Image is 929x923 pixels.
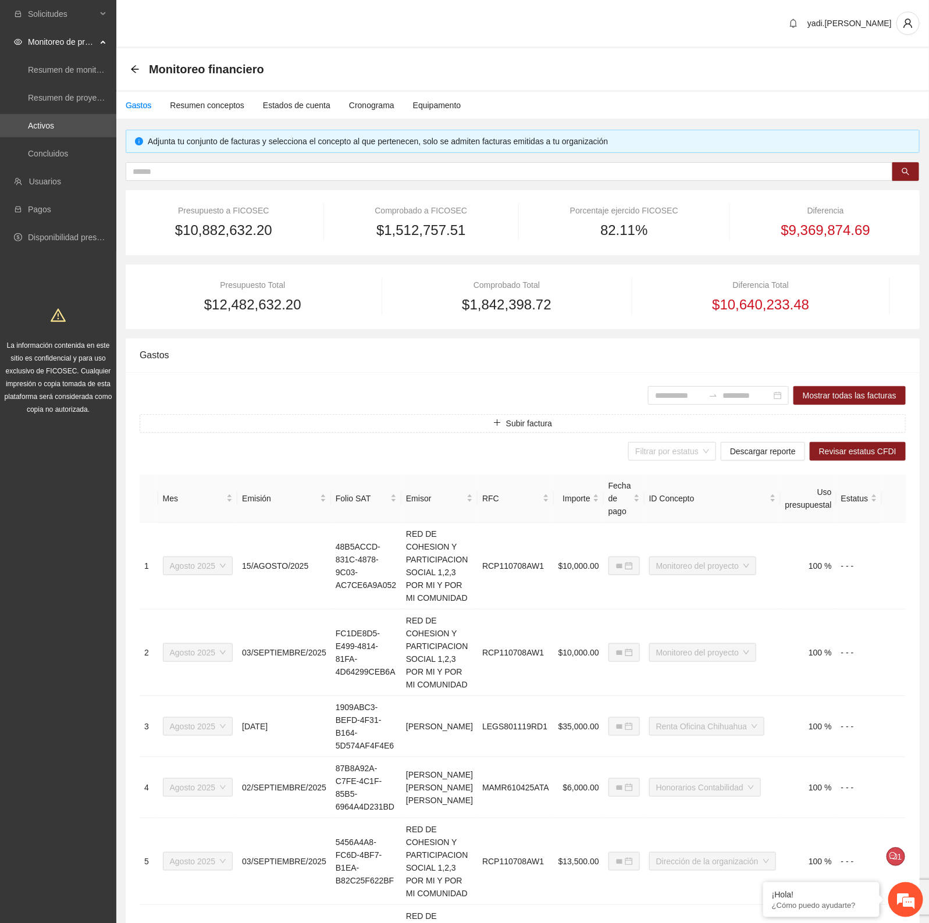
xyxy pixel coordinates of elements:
[28,2,97,26] span: Solicitudes
[721,442,805,461] button: Descargar reporte
[781,610,837,696] td: 100 %
[554,818,604,905] td: $13,500.00
[506,417,552,430] span: Subir factura
[401,696,478,757] td: [PERSON_NAME]
[535,204,714,217] div: Porcentaje ejercido FICOSEC
[140,279,366,291] div: Presupuesto Total
[608,479,631,518] span: Fecha de pago
[331,757,401,818] td: 87B8A92A-C7FE-4C1F-85B5-6964A4D231BD
[493,419,501,428] span: plus
[140,204,308,217] div: Presupuesto a FICOSEC
[656,644,749,661] span: Monitoreo del proyecto
[28,121,54,130] a: Activos
[28,93,152,102] a: Resumen de proyectos aprobados
[170,557,226,575] span: Agosto 2025
[191,6,219,34] div: Minimizar ventana de chat en vivo
[140,757,158,818] td: 4
[896,12,920,35] button: user
[554,610,604,696] td: $10,000.00
[810,442,906,461] button: Revisar estatus CFDI
[709,391,718,400] span: swap-right
[242,492,318,505] span: Emisión
[349,99,394,112] div: Cronograma
[6,318,222,358] textarea: Escriba su mensaje y pulse “Intro”
[163,492,225,505] span: Mes
[413,99,461,112] div: Equipamento
[336,492,388,505] span: Folio SAT
[140,818,158,905] td: 5
[401,818,478,905] td: RED DE COHESION Y PARTICIPACION SOCIAL 1,2,3 POR MI Y POR MI COMUNIDAD
[902,168,910,177] span: search
[781,818,837,905] td: 100 %
[331,475,401,523] th: Folio SAT
[28,30,97,54] span: Monitoreo de proyectos
[554,696,604,757] td: $35,000.00
[478,757,554,818] td: MAMR610425ATA
[401,523,478,610] td: RED DE COHESION Y PARTICIPACION SOCIAL 1,2,3 POR MI Y POR MI COMUNIDAD
[803,389,896,402] span: Mostrar todas las facturas
[5,341,112,414] span: La información contenida en este sitio es confidencial y para uso exclusivo de FICOSEC. Cualquier...
[897,18,919,28] span: user
[892,162,919,181] button: search
[645,475,781,523] th: ID Concepto
[67,155,161,273] span: Estamos en línea.
[237,757,331,818] td: 02/SEPTIEMBRE/2025
[401,475,478,523] th: Emisor
[772,890,871,899] div: ¡Hola!
[28,233,127,242] a: Disponibilidad presupuestal
[331,610,401,696] td: FC1DE8D5-E499-4814-81FA-4D64299CEB6A
[237,696,331,757] td: [DATE]
[837,818,882,905] td: - - -
[401,757,478,818] td: [PERSON_NAME] [PERSON_NAME] [PERSON_NAME]
[781,757,837,818] td: 100 %
[819,445,896,458] span: Revisar estatus CFDI
[130,65,140,74] div: Back
[406,492,464,505] span: Emisor
[784,14,803,33] button: bell
[889,852,898,861] span: comment
[649,492,767,505] span: ID Concepto
[28,65,113,74] a: Resumen de monitoreo
[554,475,604,523] th: Importe
[837,610,882,696] td: - - -
[772,901,871,910] p: ¿Cómo puedo ayudarte?
[263,99,330,112] div: Estados de cuenta
[126,99,151,112] div: Gastos
[28,149,68,158] a: Concluidos
[887,847,905,866] button: comment1
[140,414,906,433] button: plusSubir factura
[331,523,401,610] td: 48B5ACCD-831C-4878-9C03-AC7CE6A9A052
[340,204,503,217] div: Comprobado a FICOSEC
[397,279,615,291] div: Comprobado Total
[175,219,272,241] span: $10,882,632.20
[237,610,331,696] td: 03/SEPTIEMBRE/2025
[376,219,465,241] span: $1,512,757.51
[60,59,195,74] div: Chatee con nosotros ahora
[478,475,554,523] th: RFC
[793,386,906,405] button: Mostrar todas las facturas
[558,492,590,505] span: Importe
[478,610,554,696] td: RCP110708AW1
[149,60,264,79] span: Monitoreo financiero
[656,557,749,575] span: Monitoreo del proyecto
[14,10,22,18] span: inbox
[807,19,892,28] span: yadi.[PERSON_NAME]
[170,99,244,112] div: Resumen conceptos
[170,853,226,870] span: Agosto 2025
[837,475,882,523] th: Estatus
[648,279,874,291] div: Diferencia Total
[331,818,401,905] td: 5456A4A8-FC6D-4BF7-B1EA-B82C25F622BF
[237,523,331,610] td: 15/AGOSTO/2025
[837,696,882,757] td: - - -
[135,137,143,145] span: info-circle
[204,294,301,316] span: $12,482,632.20
[730,445,796,458] span: Descargar reporte
[478,523,554,610] td: RCP110708AW1
[478,696,554,757] td: LEGS801119RD1
[600,219,647,241] span: 82.11%
[148,135,910,148] div: Adjunta tu conjunto de facturas y selecciona el concepto al que pertenecen, solo se admiten factu...
[656,853,769,870] span: Dirección de la organización
[709,391,718,400] span: to
[712,294,809,316] span: $10,640,233.48
[331,696,401,757] td: 1909ABC3-BEFD-4F31-B164-5D574AF4F4E6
